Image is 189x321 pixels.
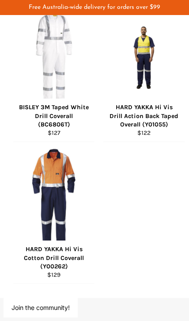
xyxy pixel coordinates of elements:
[11,304,70,311] button: Join the community!
[19,245,89,271] div: HARD YAKKA Hi Vis Cotton Drill Coverall (Y00262)
[19,271,89,279] div: $129
[19,103,89,129] div: BISLEY 3M Taped White Drill Coverall (BC6806T)
[109,129,179,137] div: $122
[29,4,160,11] span: Free Australia-wide delivery for orders over $99
[13,142,94,284] a: HARD YAKKA Hi Vis Cotton Drill Coverall (Y00262) - Workin' Gear HARD YAKKA Hi Vis Cotton Drill Co...
[109,103,179,129] div: HARD YAKKA Hi Vis Drill Action Back Taped Overall (Y01055)
[19,129,89,137] div: $127
[109,23,179,93] img: HARD YAKKA Hi Vis Drill Action Back Taped Overall (Y01055) - Workin' Gear
[19,11,89,104] img: BISLEY BC6806T 3M TAPED WHITE DRILL COVERALL - Workin' Gear
[31,148,77,252] img: HARD YAKKA Hi Vis Cotton Drill Coverall (Y00262) - Workin' Gear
